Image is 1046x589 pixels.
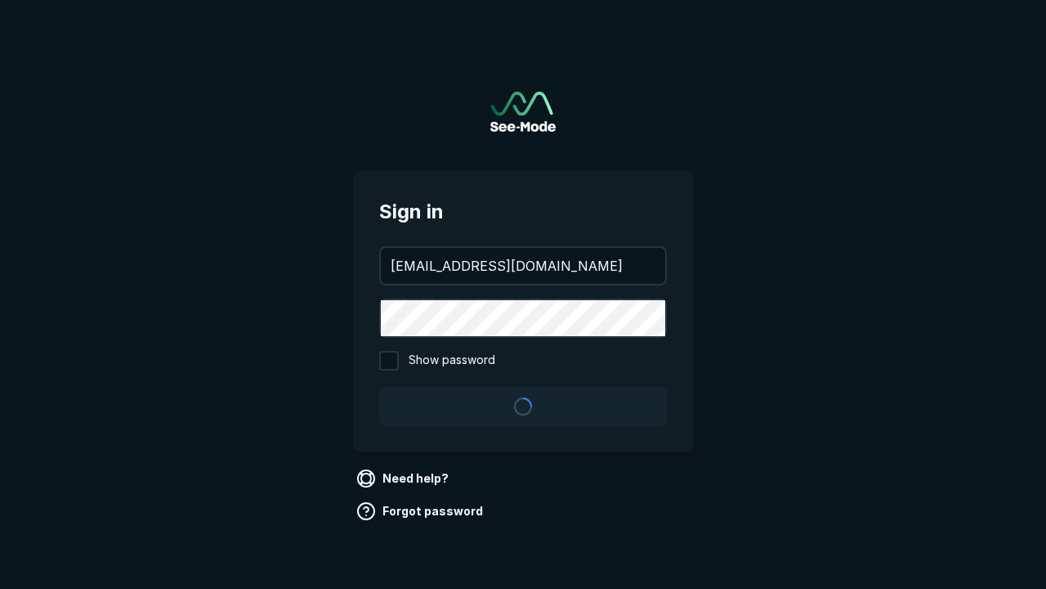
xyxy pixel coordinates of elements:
a: Need help? [353,465,455,492]
a: Forgot password [353,498,489,524]
img: See-Mode Logo [490,92,556,132]
span: Sign in [379,197,667,227]
span: Show password [409,351,495,371]
a: Go to sign in [490,92,556,132]
input: your@email.com [381,248,665,284]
